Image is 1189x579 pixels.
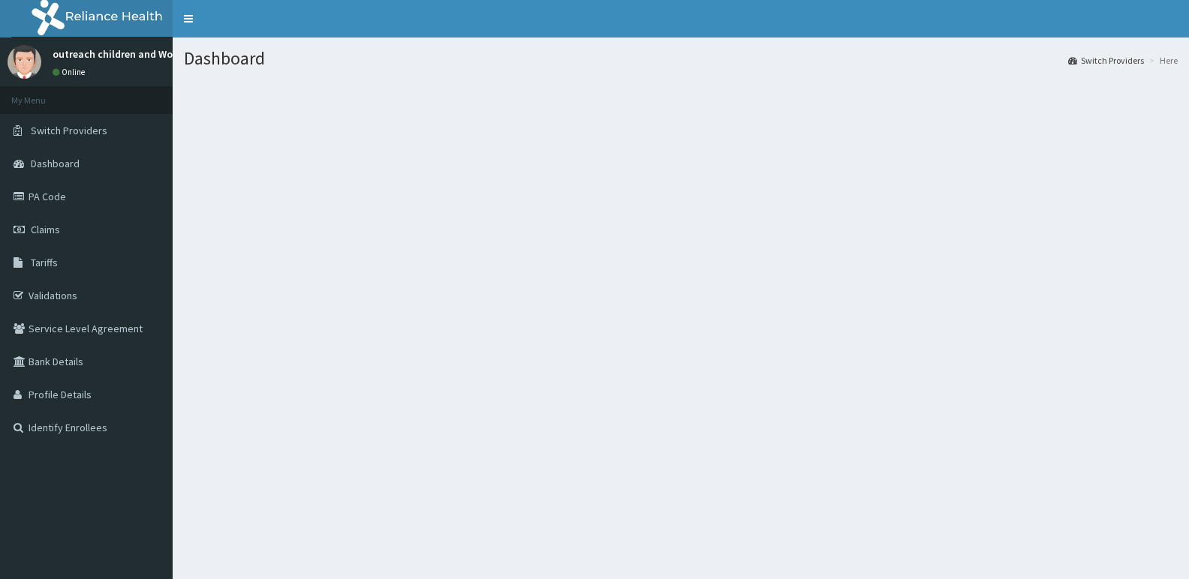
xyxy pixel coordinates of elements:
[8,45,41,79] img: User Image
[53,67,89,77] a: Online
[31,223,60,236] span: Claims
[31,124,107,137] span: Switch Providers
[1068,54,1144,67] a: Switch Providers
[31,256,58,269] span: Tariffs
[31,157,80,170] span: Dashboard
[53,49,236,59] p: outreach children and Women Hospital
[1145,54,1178,67] li: Here
[184,49,1178,68] h1: Dashboard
